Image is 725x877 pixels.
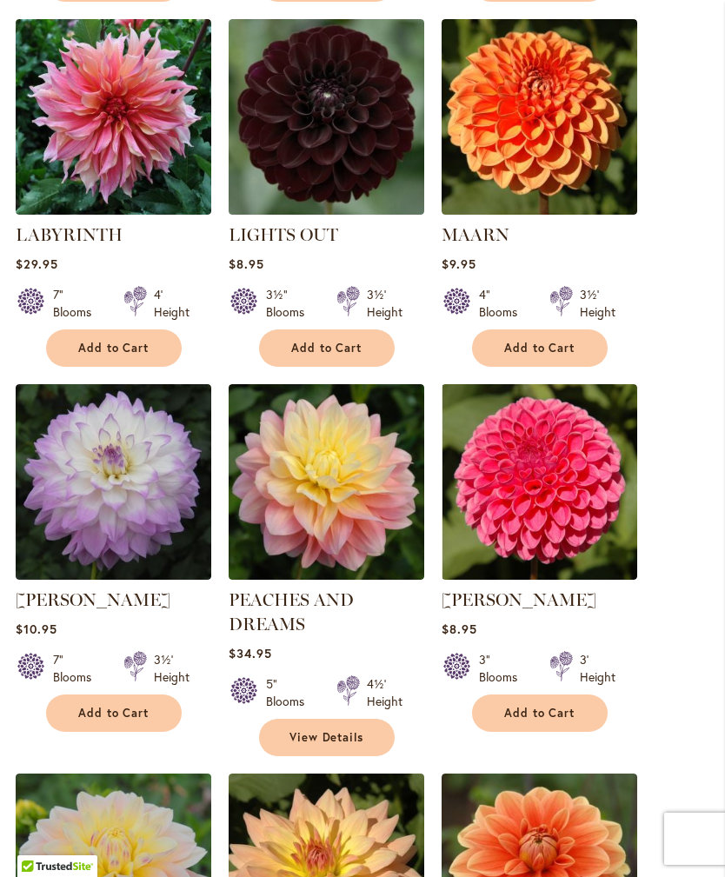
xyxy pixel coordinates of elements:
[16,19,211,215] img: Labyrinth
[266,286,316,321] div: 3½" Blooms
[580,651,615,686] div: 3' Height
[16,589,170,610] a: [PERSON_NAME]
[229,589,354,634] a: PEACHES AND DREAMS
[229,567,424,583] a: PEACHES AND DREAMS
[46,694,182,732] button: Add to Cart
[16,202,211,218] a: Labyrinth
[78,706,150,721] span: Add to Cart
[580,286,615,321] div: 3½' Height
[266,675,316,710] div: 5" Blooms
[479,286,529,321] div: 4" Blooms
[16,256,58,272] span: $29.95
[53,651,103,686] div: 7" Blooms
[504,706,575,721] span: Add to Cart
[289,730,364,745] span: View Details
[229,645,272,661] span: $34.95
[442,567,637,583] a: REBECCA LYNN
[259,719,395,756] a: View Details
[479,651,529,686] div: 3" Blooms
[46,329,182,367] button: Add to Cart
[442,19,637,215] img: MAARN
[229,384,424,580] img: PEACHES AND DREAMS
[16,384,211,580] img: MIKAYLA MIRANDA
[472,694,608,732] button: Add to Cart
[442,621,477,637] span: $8.95
[229,202,424,218] a: LIGHTS OUT
[154,286,190,321] div: 4' Height
[13,815,62,864] iframe: Launch Accessibility Center
[442,202,637,218] a: MAARN
[442,384,637,580] img: REBECCA LYNN
[504,341,575,355] span: Add to Cart
[16,621,57,637] span: $10.95
[229,19,424,215] img: LIGHTS OUT
[472,329,608,367] button: Add to Cart
[442,256,476,272] span: $9.95
[16,567,211,583] a: MIKAYLA MIRANDA
[53,286,103,321] div: 7" Blooms
[442,589,596,610] a: [PERSON_NAME]
[259,329,395,367] button: Add to Cart
[16,224,123,245] a: LABYRINTH
[229,256,264,272] span: $8.95
[367,675,402,710] div: 4½' Height
[442,224,509,245] a: MAARN
[154,651,190,686] div: 3½' Height
[291,341,362,355] span: Add to Cart
[78,341,150,355] span: Add to Cart
[367,286,402,321] div: 3½' Height
[229,224,338,245] a: LIGHTS OUT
